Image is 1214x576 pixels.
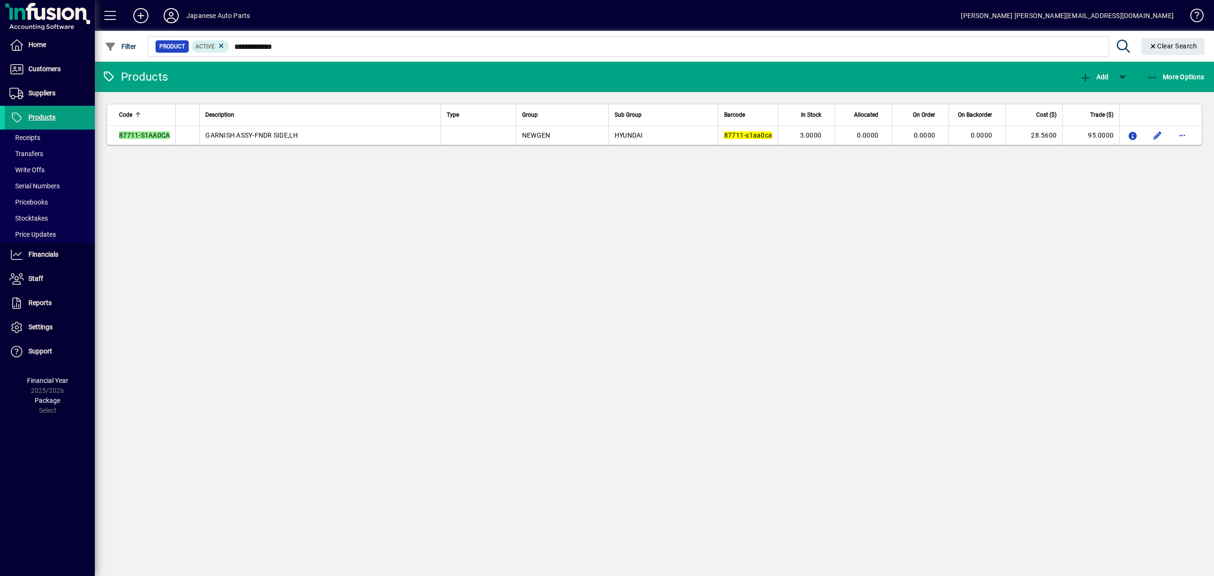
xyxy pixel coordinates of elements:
[9,182,60,190] span: Serial Numbers
[914,131,936,139] span: 0.0000
[5,194,95,210] a: Pricebooks
[5,291,95,315] a: Reports
[28,41,46,48] span: Home
[447,110,510,120] div: Type
[5,82,95,105] a: Suppliers
[192,40,230,53] mat-chip: Activation Status: Active
[9,166,45,174] span: Write Offs
[28,323,53,331] span: Settings
[800,131,822,139] span: 3.0000
[1183,2,1202,33] a: Knowledge Base
[5,267,95,291] a: Staff
[28,251,58,258] span: Financials
[615,110,712,120] div: Sub Group
[971,131,993,139] span: 0.0000
[28,113,55,121] span: Products
[205,110,434,120] div: Description
[1144,68,1207,85] button: More Options
[159,42,185,51] span: Product
[1005,126,1062,145] td: 28.5600
[9,231,56,238] span: Price Updates
[5,33,95,57] a: Home
[9,214,48,222] span: Stocktakes
[1147,73,1205,81] span: More Options
[854,110,878,120] span: Allocated
[126,7,156,24] button: Add
[119,110,132,120] span: Code
[5,243,95,267] a: Financials
[9,150,43,158] span: Transfers
[205,131,298,139] span: GARNISH ASSY-FNDR SIDE,LH
[724,131,772,139] em: 87711-s1aa0ca
[1062,126,1119,145] td: 95.0000
[1150,128,1165,143] button: Edit
[5,130,95,146] a: Receipts
[5,178,95,194] a: Serial Numbers
[522,110,603,120] div: Group
[784,110,830,120] div: In Stock
[841,110,887,120] div: Allocated
[195,43,215,50] span: Active
[5,226,95,242] a: Price Updates
[102,38,139,55] button: Filter
[186,8,250,23] div: Japanese Auto Parts
[28,65,61,73] span: Customers
[913,110,935,120] span: On Order
[724,110,745,120] span: Barcode
[801,110,821,120] span: In Stock
[1175,128,1190,143] button: More options
[119,131,170,139] em: 87711-S1AA0CA
[5,210,95,226] a: Stocktakes
[9,134,40,141] span: Receipts
[898,110,944,120] div: On Order
[5,340,95,363] a: Support
[958,110,992,120] span: On Backorder
[857,131,879,139] span: 0.0000
[961,8,1174,23] div: [PERSON_NAME] [PERSON_NAME][EMAIL_ADDRESS][DOMAIN_NAME]
[447,110,459,120] span: Type
[1149,42,1197,50] span: Clear Search
[9,198,48,206] span: Pricebooks
[35,397,60,404] span: Package
[1141,38,1205,55] button: Clear
[955,110,1001,120] div: On Backorder
[28,275,43,282] span: Staff
[724,110,772,120] div: Barcode
[28,347,52,355] span: Support
[522,131,551,139] span: NEWGEN
[119,110,170,120] div: Code
[5,57,95,81] a: Customers
[5,162,95,178] a: Write Offs
[615,110,642,120] span: Sub Group
[615,131,643,139] span: HYUNDAI
[105,43,137,50] span: Filter
[5,146,95,162] a: Transfers
[522,110,538,120] span: Group
[1090,110,1113,120] span: Trade ($)
[27,377,68,384] span: Financial Year
[28,89,55,97] span: Suppliers
[1080,73,1108,81] span: Add
[205,110,234,120] span: Description
[5,316,95,339] a: Settings
[1036,110,1057,120] span: Cost ($)
[1077,68,1111,85] button: Add
[156,7,186,24] button: Profile
[102,69,168,84] div: Products
[28,299,52,307] span: Reports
